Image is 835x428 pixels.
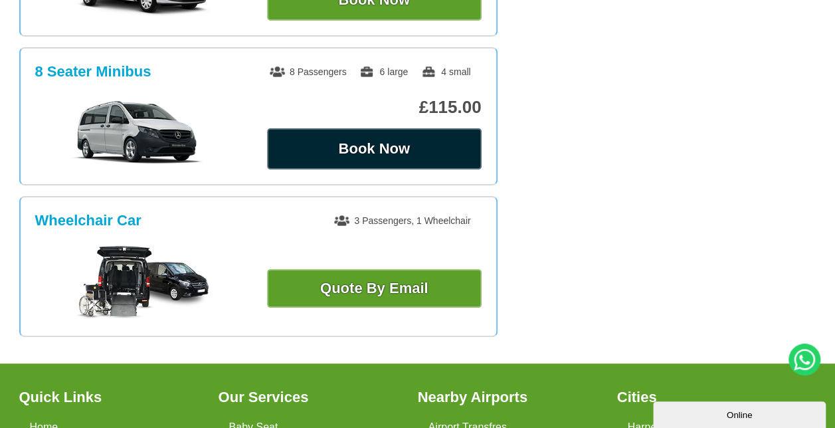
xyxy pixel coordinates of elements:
h3: 8 Seater Minibus [35,63,151,80]
p: £115.00 [267,97,482,118]
h3: Our Services [219,390,402,405]
h3: Nearby Airports [418,390,601,405]
h3: Quick Links [19,390,203,405]
span: 8 Passengers [270,66,347,77]
span: 3 Passengers, 1 Wheelchair [334,215,470,226]
button: Book Now [267,128,482,169]
span: 4 small [421,66,470,77]
img: Wheelchair Car [76,246,209,319]
h3: Cities [617,390,800,405]
h3: Wheelchair Car [35,212,141,229]
img: 8 Seater Minibus [42,99,242,165]
a: Quote By Email [267,269,482,308]
iframe: chat widget [653,399,828,428]
span: 6 large [359,66,408,77]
